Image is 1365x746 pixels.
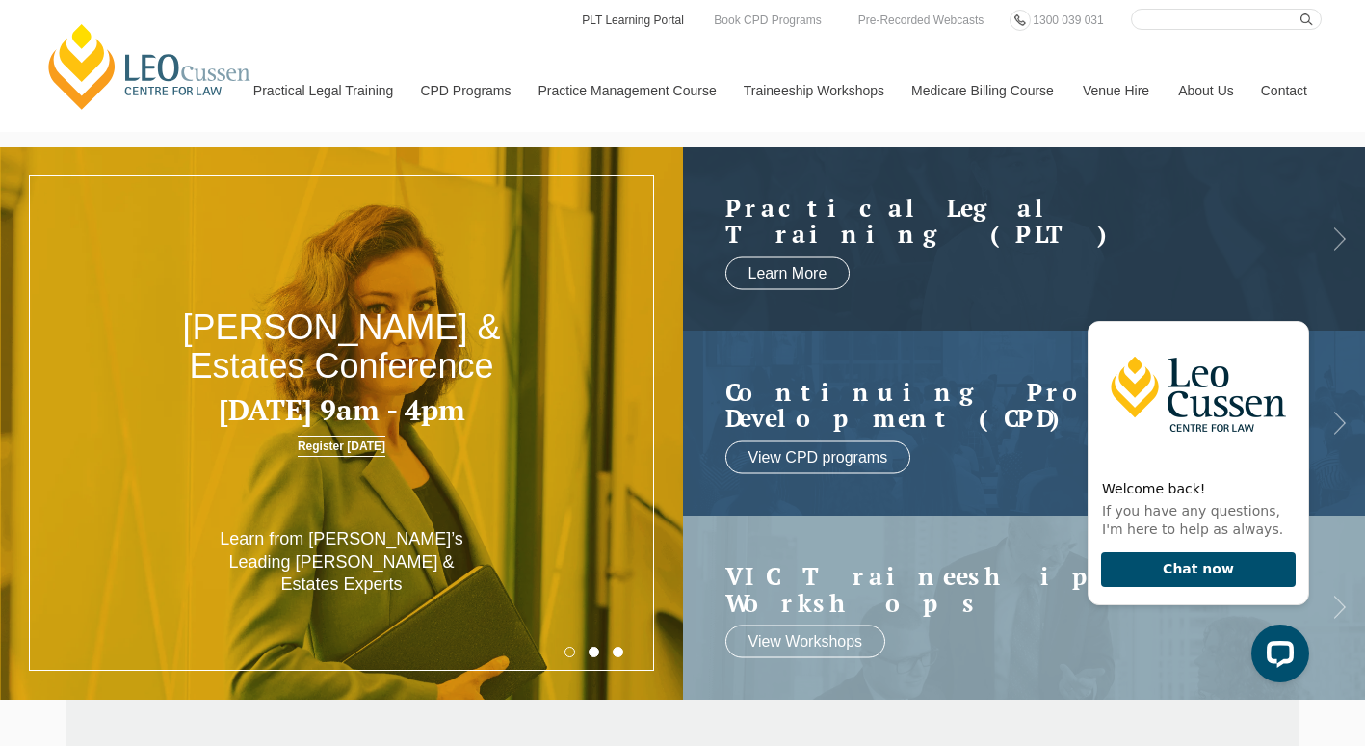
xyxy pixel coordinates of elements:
h3: [DATE] 9am - 4pm [137,394,546,426]
a: Practice Management Course [524,49,729,132]
iframe: LiveChat chat widget [1072,286,1317,698]
a: About Us [1164,49,1247,132]
span: 1300 039 031 [1033,13,1103,27]
a: Register [DATE] [298,436,385,457]
a: Contact [1247,49,1322,132]
a: Pre-Recorded Webcasts [853,10,989,31]
h2: Continuing Professional Development (CPD) [725,378,1285,431]
a: View Workshops [725,626,886,658]
a: Book CPD Programs [709,10,826,31]
button: 1 [564,647,575,657]
button: 3 [613,647,623,657]
a: Practical LegalTraining (PLT) [725,194,1285,247]
a: VIC Traineeship Workshops [725,563,1285,616]
a: Medicare Billing Course [897,49,1068,132]
a: [PERSON_NAME] Centre for Law [43,21,256,112]
a: View CPD programs [725,440,911,473]
a: Continuing ProfessionalDevelopment (CPD) [725,378,1285,431]
a: PLT Learning Portal [580,10,686,31]
h2: [PERSON_NAME] & Estates Conference [137,308,546,385]
a: 1300 039 031 [1028,10,1108,31]
a: Learn More [725,256,851,289]
h2: Practical Legal Training (PLT) [725,194,1285,247]
a: Venue Hire [1068,49,1164,132]
button: 2 [589,647,599,657]
p: Learn from [PERSON_NAME]’s Leading [PERSON_NAME] & Estates Experts [205,528,479,596]
a: Traineeship Workshops [729,49,897,132]
a: Practical Legal Training [239,49,407,132]
a: CPD Programs [406,49,523,132]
